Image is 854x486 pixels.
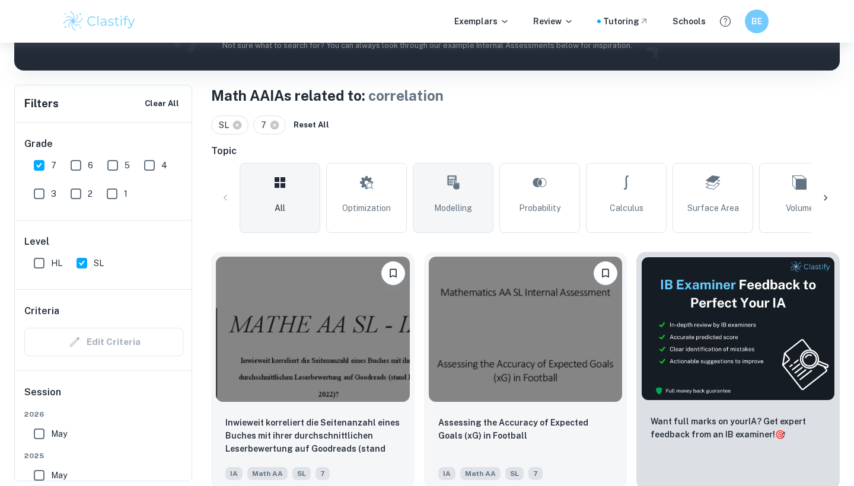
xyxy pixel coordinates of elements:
div: Criteria filters are unavailable when searching by topic [24,328,183,356]
h6: Session [24,385,183,409]
span: correlation [368,87,444,104]
button: BE [745,9,769,33]
h6: BE [750,15,764,28]
span: 6 [88,159,93,172]
h6: Filters [24,95,59,112]
span: Probability [519,202,560,215]
button: Bookmark [594,261,617,285]
img: Clastify logo [62,9,137,33]
span: May [51,427,67,440]
span: 2 [88,187,93,200]
p: Assessing the Accuracy of Expected Goals (xG) in Football [438,416,613,442]
p: Inwieweit korreliert die Seitenanzahl eines Buches mit ihrer durchschnittlichen Leserbewertung au... [225,416,400,456]
p: Want full marks on your IA ? Get expert feedback from an IB examiner! [651,415,826,441]
button: Help and Feedback [715,11,735,31]
span: 3 [51,187,56,200]
span: 1 [124,187,128,200]
p: Not sure what to search for? You can always look through our example Internal Assessments below f... [24,40,830,52]
span: Surface Area [687,202,739,215]
span: SL [94,257,104,270]
a: Schools [673,15,706,28]
h6: Topic [211,144,840,158]
button: Clear All [142,95,182,113]
h1: Math AA IAs related to: [211,85,840,106]
span: 🎯 [775,430,785,439]
img: Thumbnail [641,257,835,401]
h6: Grade [24,137,183,151]
span: Modelling [434,202,472,215]
span: 4 [161,159,167,172]
img: Math AA IA example thumbnail: Inwieweit korreliert die Seitenanzahl ei [216,257,410,402]
span: SL [219,119,234,132]
div: 7 [253,116,286,135]
div: SL [211,116,248,135]
h6: Level [24,235,183,249]
a: Tutoring [603,15,649,28]
span: IA [438,467,455,480]
span: Volume [786,202,814,215]
button: Reset All [291,116,332,134]
p: Exemplars [454,15,509,28]
span: SL [292,467,311,480]
span: Math AA [460,467,501,480]
span: 2026 [24,409,183,420]
span: 7 [261,119,272,132]
span: 7 [51,159,56,172]
span: Math AA [247,467,288,480]
span: May [51,469,67,482]
span: Calculus [610,202,643,215]
img: Math AA IA example thumbnail: Assessing the Accuracy of Expected Goals [429,257,623,402]
span: IA [225,467,243,480]
p: Review [533,15,573,28]
span: 7 [316,467,330,480]
span: 5 [125,159,130,172]
span: 2025 [24,450,183,461]
span: HL [51,257,62,270]
span: Optimization [342,202,391,215]
h6: Criteria [24,304,59,318]
span: SL [505,467,524,480]
button: Bookmark [381,261,405,285]
span: All [275,202,285,215]
span: 7 [528,467,543,480]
